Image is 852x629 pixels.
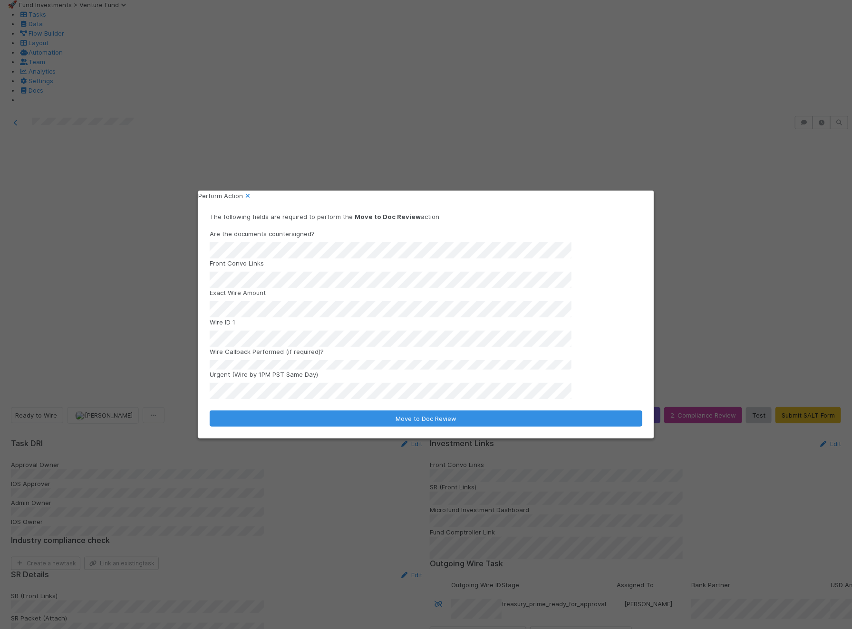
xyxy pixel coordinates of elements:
label: Are the documents countersigned? [210,229,315,238]
label: Wire ID 1 [210,317,235,327]
div: Perform Action [198,191,654,200]
label: Urgent (Wire by 1PM PST Same Day) [210,370,318,379]
p: The following fields are required to perform the action: [210,212,642,221]
label: Wire Callback Performed (if required)? [210,347,324,356]
label: Exact Wire Amount [210,288,266,297]
label: Front Convo Links [210,258,264,268]
button: Move to Doc Review [210,410,642,427]
strong: Move to Doc Review [355,213,421,220]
